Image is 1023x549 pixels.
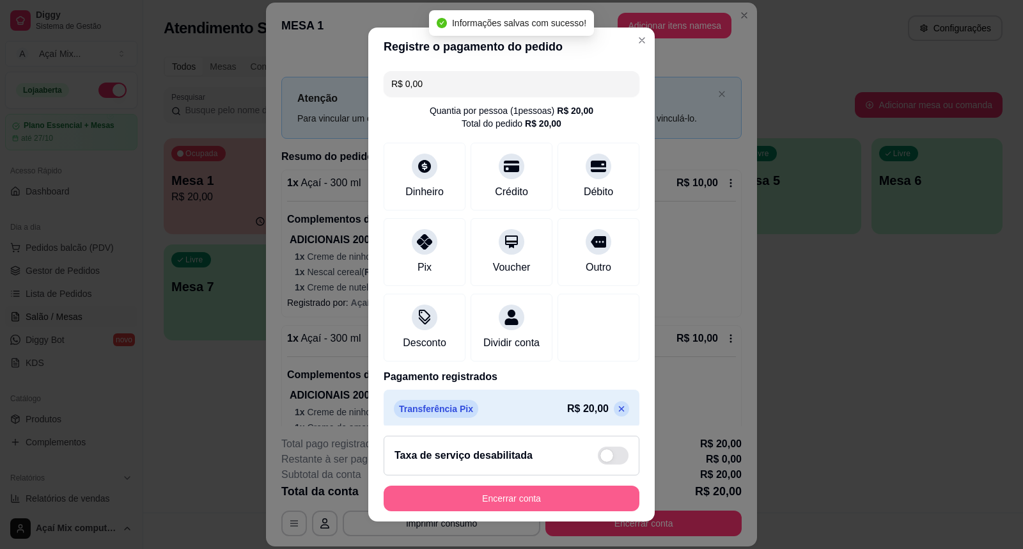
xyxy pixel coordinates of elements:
div: Desconto [403,335,446,351]
span: Informações salvas com sucesso! [452,18,586,28]
header: Registre o pagamento do pedido [368,28,655,66]
button: Encerrar conta [384,486,639,511]
div: Outro [586,260,611,275]
span: check-circle [437,18,447,28]
div: Quantia por pessoa ( 1 pessoas) [430,104,593,117]
div: R$ 20,00 [557,104,593,117]
p: Pagamento registrados [384,369,639,385]
div: Voucher [493,260,531,275]
p: R$ 20,00 [567,401,609,417]
div: R$ 20,00 [525,117,561,130]
button: Close [632,30,652,51]
div: Dividir conta [483,335,540,351]
p: Transferência Pix [394,400,478,418]
div: Total do pedido [462,117,561,130]
div: Débito [584,184,613,200]
div: Pix [418,260,432,275]
input: Ex.: hambúrguer de cordeiro [391,71,632,97]
div: Crédito [495,184,528,200]
div: Dinheiro [405,184,444,200]
h2: Taxa de serviço desabilitada [394,448,533,463]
